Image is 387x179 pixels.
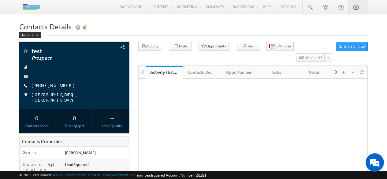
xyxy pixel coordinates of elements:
[296,66,333,79] a: Notes
[22,138,62,144] span: Contacts Properties
[87,173,111,177] a: Terms of Service
[32,55,99,61] span: Prospect
[62,173,87,177] a: Contact Support
[150,69,179,75] div: Activity History
[199,42,229,51] button: Opportunity
[258,66,296,79] a: Tasks
[146,66,183,78] li: Activity History
[197,173,206,177] span: 51281
[136,173,206,177] span: Your Leadsquared Account Number is
[339,43,365,49] div: Contacts Actions
[183,66,221,78] li: Contacts Details
[58,123,90,129] div: Disengaged
[32,48,99,54] span: test
[23,162,59,173] label: Source Application
[266,42,294,51] button: SM Form
[221,66,258,79] a: Opportunities
[19,32,41,38] div: Back
[146,66,183,79] a: Activity History
[169,42,192,51] button: Note
[112,173,136,177] a: Acceptable Use
[21,123,52,129] div: Contacts Score
[225,69,253,76] div: Opportunities
[237,42,260,51] button: Task
[58,112,90,123] div: 0
[183,66,221,79] a: Contacts Details
[188,69,215,76] div: Contacts Details
[300,69,328,76] div: Notes
[19,172,206,178] span: © 2025 LeadSquared | | | | |
[96,112,128,123] div: --
[277,43,291,49] span: SM Form
[336,42,367,51] button: Contacts Actions
[19,32,44,37] a: Back
[53,173,61,177] a: About
[21,112,52,123] div: 0
[263,69,290,76] div: Tasks
[63,162,129,170] div: LeadSquared
[19,2,43,12] img: Custom Logo
[32,92,120,103] span: [GEOGRAPHIC_DATA], [GEOGRAPHIC_DATA]
[305,54,322,60] span: Send Email
[65,150,96,155] span: [PERSON_NAME]
[23,150,37,155] label: Owner
[32,83,78,89] span: [PHONE_NUMBER]
[138,42,161,51] button: Activity
[296,53,325,62] button: Send Email
[96,123,128,129] div: Lead Quality
[19,21,72,31] span: Contacts Details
